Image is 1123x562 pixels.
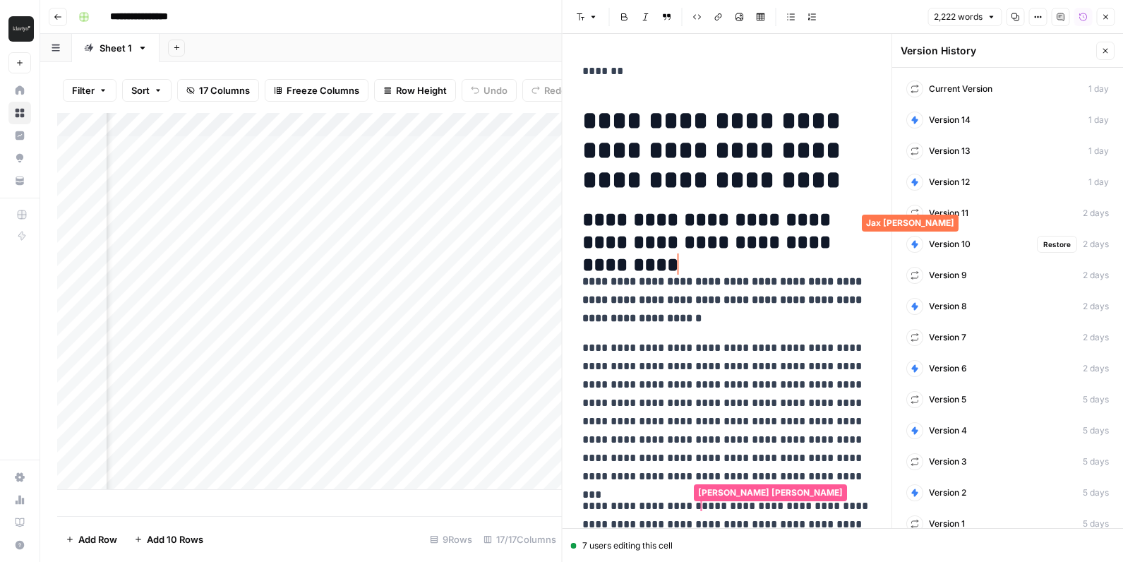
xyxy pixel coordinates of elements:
span: Version 8 [929,300,967,313]
span: 5 days [1083,393,1109,406]
span: Freeze Columns [287,83,359,97]
span: 2,222 words [934,11,983,23]
span: Version 11 [929,207,968,220]
span: Add 10 Rows [147,532,203,546]
span: Version 14 [929,114,971,126]
button: Add Row [57,528,126,551]
span: Version 9 [929,269,967,282]
span: 5 days [1083,424,1109,437]
span: Restore [1043,239,1071,250]
span: 2 days [1083,331,1109,344]
span: Version 2 [929,486,966,499]
span: 2 days [1083,238,1109,251]
span: Version 13 [929,145,971,157]
span: Add Row [78,532,117,546]
span: Filter [72,83,95,97]
a: Learning Hub [8,511,31,534]
a: Opportunities [8,147,31,169]
a: Usage [8,489,31,511]
span: Version 5 [929,393,966,406]
div: Sheet 1 [100,41,132,55]
span: Undo [484,83,508,97]
span: Current Version [929,83,992,95]
span: Version 7 [929,331,966,344]
span: 1 day [1088,83,1109,95]
a: Home [8,79,31,102]
a: Browse [8,102,31,124]
span: Version 12 [929,176,970,189]
span: Version 6 [929,362,967,375]
div: Version History [901,44,1092,58]
a: Settings [8,466,31,489]
a: Sheet 1 [72,34,160,62]
span: 5 days [1083,518,1109,530]
span: Version 3 [929,455,967,468]
span: Version 1 [929,518,965,530]
img: Klaviyo Logo [8,16,34,42]
button: Freeze Columns [265,79,368,102]
span: Redo [544,83,567,97]
span: Version 10 [929,238,971,251]
button: Help + Support [8,534,31,556]
div: 9 Rows [424,528,478,551]
button: Sort [122,79,172,102]
span: 1 day [1088,145,1109,157]
span: 2 days [1083,269,1109,282]
a: Your Data [8,169,31,192]
div: 7 users editing this cell [571,539,1115,552]
span: Row Height [396,83,447,97]
button: Filter [63,79,116,102]
div: 17/17 Columns [478,528,562,551]
span: Version 4 [929,424,967,437]
button: Restore [1037,236,1077,253]
span: 2 days [1083,362,1109,375]
button: 17 Columns [177,79,259,102]
span: 1 day [1088,114,1109,126]
button: Redo [522,79,576,102]
span: Sort [131,83,150,97]
button: Add 10 Rows [126,528,212,551]
span: 2 days [1083,207,1109,220]
button: 2,222 words [927,8,1002,26]
span: 5 days [1083,455,1109,468]
button: Workspace: Klaviyo [8,11,31,47]
span: 2 days [1083,300,1109,313]
span: 5 days [1083,486,1109,499]
span: 1 day [1088,176,1109,189]
span: 17 Columns [199,83,250,97]
button: Row Height [374,79,456,102]
a: Insights [8,124,31,147]
button: Undo [462,79,517,102]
